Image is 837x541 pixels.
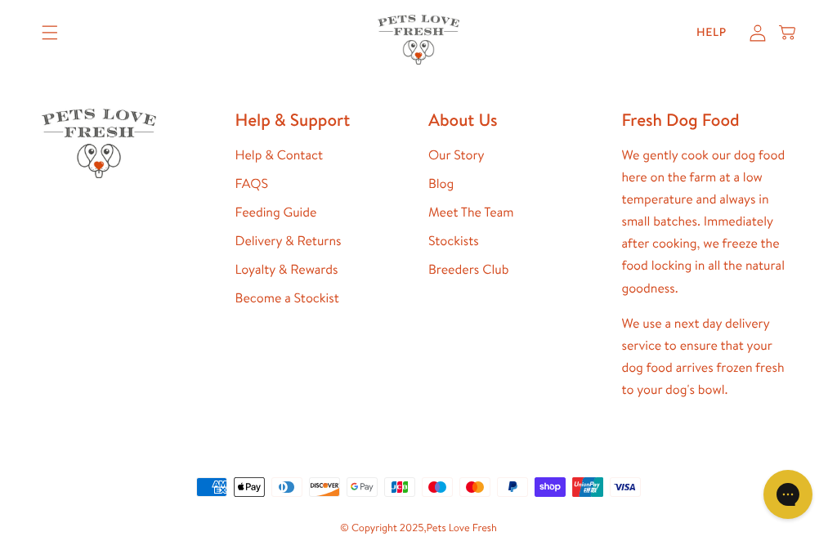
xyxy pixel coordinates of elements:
[235,146,323,164] a: Help & Contact
[621,313,794,402] p: We use a next day delivery service to ensure that your dog food arrives frozen fresh to your dog'...
[427,521,497,535] a: Pets Love Fresh
[235,261,338,279] a: Loyalty & Rewards
[428,109,602,131] h2: About Us
[235,203,317,221] a: Feeding Guide
[428,232,479,250] a: Stockists
[235,175,268,193] a: FAQS
[755,464,821,525] iframe: Gorgias live chat messenger
[42,109,156,178] img: Pets Love Fresh
[29,12,71,53] summary: Translation missing: en.sections.header.menu
[235,232,342,250] a: Delivery & Returns
[621,145,794,300] p: We gently cook our dog food here on the farm at a low temperature and always in small batches. Im...
[683,16,740,49] a: Help
[428,203,513,221] a: Meet The Team
[428,261,508,279] a: Breeders Club
[235,289,339,307] a: Become a Stockist
[42,520,795,538] small: © Copyright 2025,
[378,15,459,65] img: Pets Love Fresh
[235,109,409,131] h2: Help & Support
[621,109,794,131] h2: Fresh Dog Food
[428,146,485,164] a: Our Story
[428,175,454,193] a: Blog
